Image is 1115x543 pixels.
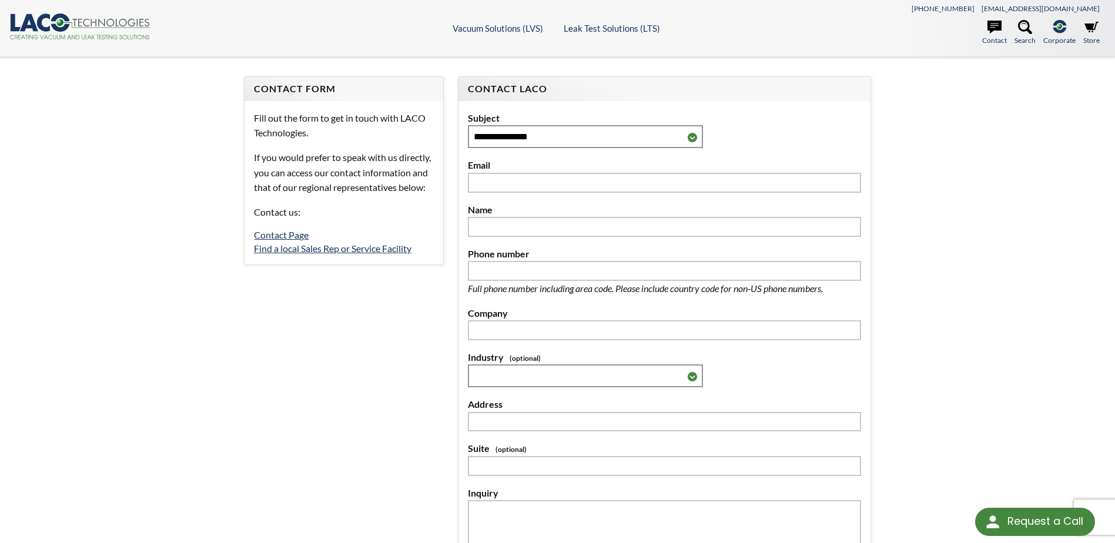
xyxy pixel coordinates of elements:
p: Full phone number including area code. Please include country code for non-US phone numbers. [468,281,861,296]
a: Search [1014,20,1036,46]
h4: Contact Form [254,83,433,95]
label: Subject [468,110,861,126]
label: Phone number [468,246,861,262]
label: Inquiry [468,485,861,501]
img: round button [983,512,1002,531]
label: Suite [468,441,861,456]
a: Vacuum Solutions (LVS) [453,23,543,33]
span: Corporate [1043,35,1076,46]
p: Fill out the form to get in touch with LACO Technologies. [254,110,433,140]
a: [PHONE_NUMBER] [912,4,975,13]
a: Contact Page [254,229,309,240]
div: Request a Call [975,508,1095,536]
label: Company [468,306,861,321]
a: Store [1083,20,1100,46]
label: Industry [468,350,861,365]
a: Leak Test Solutions (LTS) [564,23,660,33]
label: Email [468,157,861,173]
label: Name [468,202,861,217]
label: Address [468,397,861,412]
a: Find a local Sales Rep or Service Facility [254,243,411,254]
div: Request a Call [1007,508,1083,535]
p: If you would prefer to speak with us directly, you can access our contact information and that of... [254,150,433,195]
p: Contact us: [254,205,433,220]
a: Contact [982,20,1007,46]
a: [EMAIL_ADDRESS][DOMAIN_NAME] [982,4,1100,13]
h4: Contact LACO [468,83,861,95]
